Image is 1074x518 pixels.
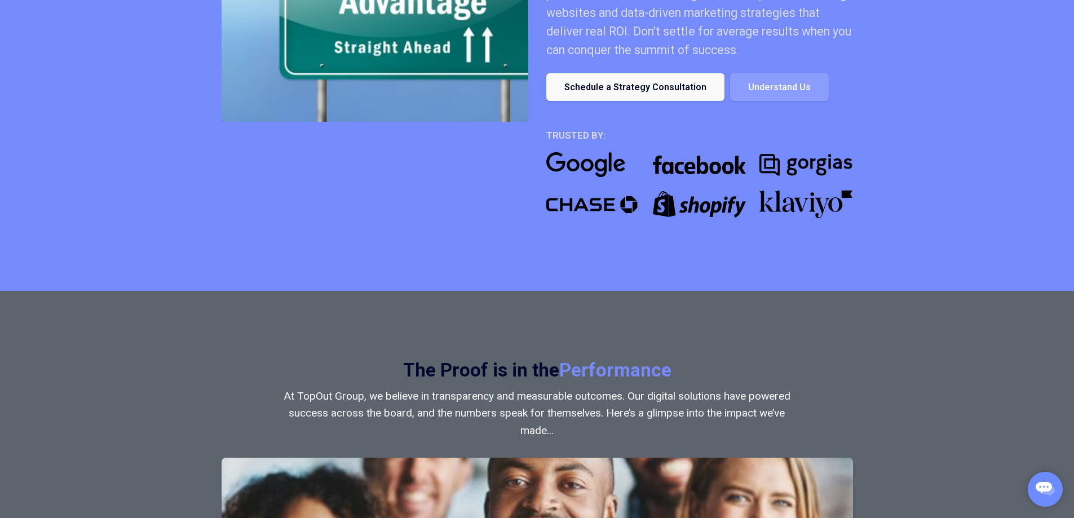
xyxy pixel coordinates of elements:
[403,358,671,382] h4: The Proof is in the
[559,358,671,382] span: Performance
[546,73,724,101] a: Schedule a Strategy Consultation
[274,388,800,440] div: At TopOut Group, we believe in transparency and measurable outcomes. Our digital solutions have p...
[730,73,829,101] a: Understand Us
[546,128,605,143] div: trusted by:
